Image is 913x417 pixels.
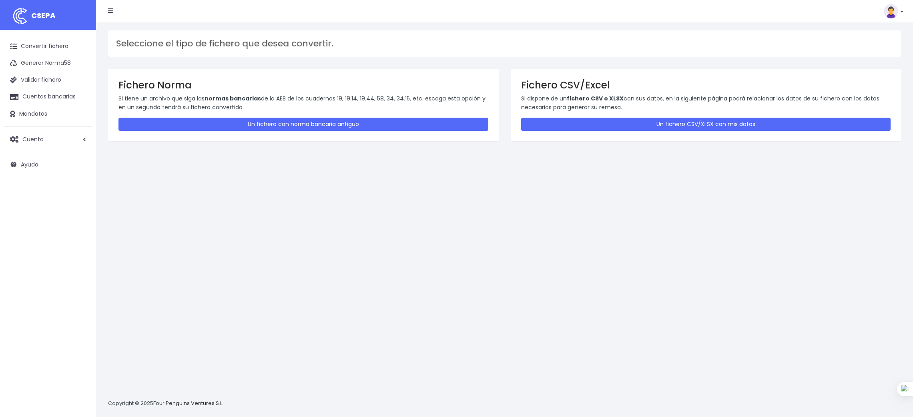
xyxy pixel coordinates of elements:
span: CSEPA [31,10,56,20]
a: Validar fichero [4,72,92,88]
p: Si tiene un archivo que siga las de la AEB de los cuadernos 19, 19.14, 19.44, 58, 34, 34.15, etc.... [118,94,488,112]
a: Cuenta [4,131,92,148]
img: logo [10,6,30,26]
h3: Fichero CSV/Excel [521,79,891,91]
a: Ayuda [4,156,92,173]
p: Copyright © 2025 . [108,399,225,408]
a: Four Penguins Ventures S.L. [153,399,223,407]
a: Cuentas bancarias [4,88,92,105]
a: Un fichero con norma bancaria antiguo [118,118,488,131]
h3: Fichero Norma [118,79,488,91]
span: Cuenta [22,135,44,143]
p: Si dispone de un con sus datos, en la siguiente página podrá relacionar los datos de su fichero c... [521,94,891,112]
img: profile [884,4,898,18]
h3: Seleccione el tipo de fichero que desea convertir. [116,38,893,49]
a: Generar Norma58 [4,55,92,72]
a: Un fichero CSV/XLSX con mis datos [521,118,891,131]
a: Convertir fichero [4,38,92,55]
strong: normas bancarias [205,94,261,102]
strong: fichero CSV o XLSX [567,94,624,102]
span: Ayuda [21,160,38,168]
a: Mandatos [4,106,92,122]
